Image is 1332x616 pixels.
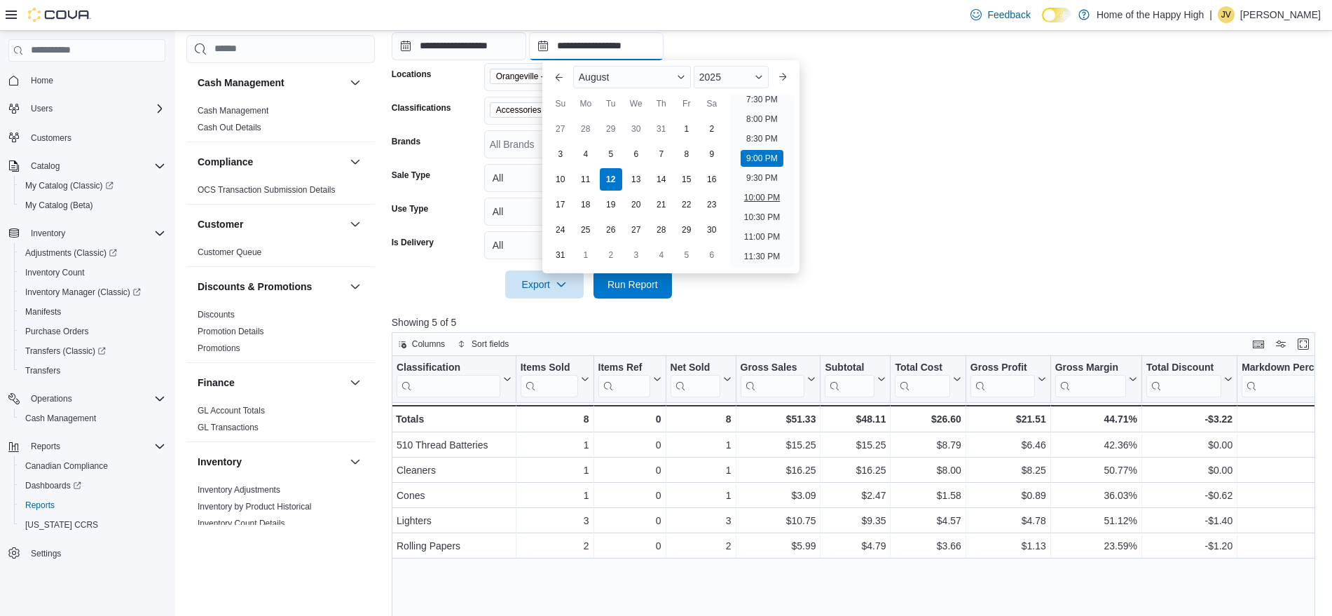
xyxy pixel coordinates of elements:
button: Gross Sales [740,362,816,397]
div: day-18 [575,193,597,216]
input: Dark Mode [1042,8,1071,22]
div: Total Cost [895,362,949,375]
div: Compliance [186,182,375,204]
div: Net Sold [670,362,720,375]
h3: Compliance [198,155,253,169]
span: Inventory [25,225,165,242]
span: Cash Management [25,413,96,424]
a: Adjustments (Classic) [14,243,171,263]
button: Users [25,100,58,117]
a: Adjustments (Classic) [20,245,123,261]
button: Compliance [347,153,364,170]
li: 11:00 PM [739,228,785,245]
button: Next month [771,66,794,88]
div: Gross Margin [1055,362,1126,397]
div: 44.71% [1055,411,1137,427]
span: Customers [31,132,71,144]
li: 8:30 PM [741,130,783,147]
a: Discounts [198,310,235,320]
span: Inventory Manager (Classic) [25,287,141,298]
button: Discounts & Promotions [198,280,344,294]
button: Columns [392,336,451,353]
span: Customers [25,128,165,146]
button: Cash Management [347,74,364,91]
a: Promotion Details [198,327,264,336]
div: Finance [186,402,375,442]
div: day-4 [650,244,673,266]
h3: Inventory [198,455,242,469]
div: day-2 [701,118,723,140]
span: Run Report [607,278,658,292]
span: Purchase Orders [25,326,89,337]
button: Discounts & Promotions [347,278,364,295]
div: $0.00 [1146,437,1233,453]
button: Inventory [25,225,71,242]
span: Canadian Compliance [20,458,165,474]
div: day-25 [575,219,597,241]
button: All [484,164,672,192]
button: Run Report [593,271,672,299]
span: Canadian Compliance [25,460,108,472]
div: -$3.22 [1146,411,1233,427]
a: Transfers (Classic) [14,341,171,361]
span: Dark Mode [1042,22,1043,23]
div: 510 Thread Batteries [397,437,511,453]
span: Operations [31,393,72,404]
button: Customers [3,127,171,147]
button: Items Ref [598,362,661,397]
button: Keyboard shortcuts [1250,336,1267,353]
div: day-6 [625,143,647,165]
button: Enter fullscreen [1295,336,1312,353]
div: Items Ref [598,362,650,375]
button: Export [505,271,584,299]
a: Cash Management [198,106,268,116]
div: day-29 [675,219,698,241]
span: Export [514,271,575,299]
span: Catalog [25,158,165,174]
span: My Catalog (Classic) [25,180,114,191]
a: My Catalog (Classic) [14,176,171,196]
div: Gross Sales [740,362,804,397]
button: Total Cost [895,362,961,397]
li: 9:00 PM [741,150,783,167]
div: August, 2025 [548,116,725,268]
button: Finance [347,374,364,391]
span: JV [1221,6,1231,23]
div: Items Ref [598,362,650,397]
div: Fr [675,93,698,115]
span: Columns [412,338,445,350]
div: 8 [521,411,589,427]
div: day-3 [549,143,572,165]
a: Cash Out Details [198,123,261,132]
div: day-6 [701,244,723,266]
div: $16.25 [740,462,816,479]
div: Su [549,93,572,115]
div: Total Cost [895,362,949,397]
button: Settings [3,543,171,563]
a: Dashboards [20,477,87,494]
div: Sa [701,93,723,115]
span: Cash Out Details [198,122,261,133]
button: Display options [1272,336,1289,353]
span: August [579,71,610,83]
button: Customer [347,216,364,233]
span: Users [25,100,165,117]
span: My Catalog (Classic) [20,177,165,194]
span: Inventory Count [25,267,85,278]
span: Adjustments (Classic) [20,245,165,261]
div: Button. Open the year selector. 2025 is currently selected. [694,66,769,88]
button: Inventory Count [14,263,171,282]
span: OCS Transaction Submission Details [198,184,336,196]
span: Inventory Manager (Classic) [20,284,165,301]
div: day-27 [625,219,647,241]
span: Customer Queue [198,247,261,258]
div: $8.79 [895,437,961,453]
button: Cash Management [198,76,344,90]
button: Reports [14,495,171,515]
div: 0 [598,437,661,453]
div: day-24 [549,219,572,241]
a: Inventory Count Details [198,519,285,528]
label: Sale Type [392,170,430,181]
label: Locations [392,69,432,80]
button: Purchase Orders [14,322,171,341]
